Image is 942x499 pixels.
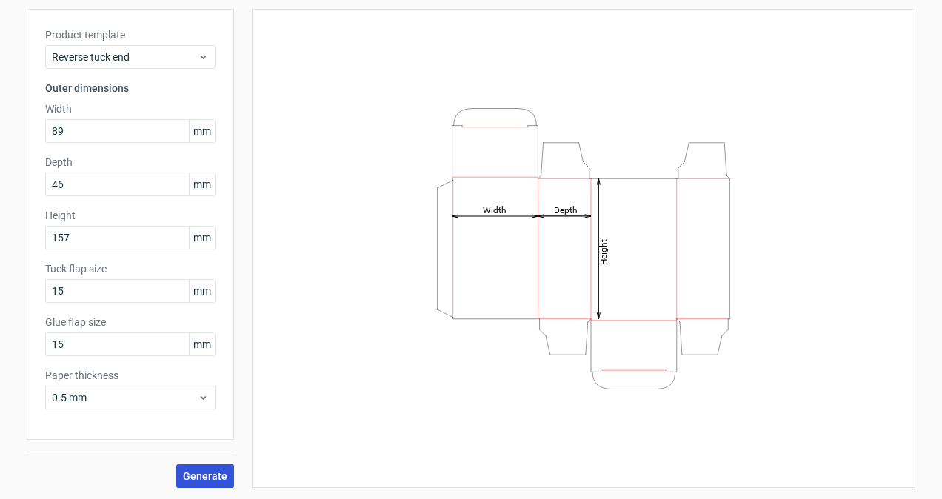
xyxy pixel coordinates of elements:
[52,390,198,405] span: 0.5 mm
[189,120,215,142] span: mm
[483,204,507,215] tspan: Width
[45,261,216,276] label: Tuck flap size
[598,238,609,264] tspan: Height
[52,50,198,64] span: Reverse tuck end
[189,173,215,195] span: mm
[45,101,216,116] label: Width
[554,204,578,215] tspan: Depth
[189,280,215,302] span: mm
[45,315,216,329] label: Glue flap size
[45,208,216,223] label: Height
[189,333,215,355] span: mm
[45,81,216,96] h3: Outer dimensions
[45,155,216,170] label: Depth
[45,368,216,383] label: Paper thickness
[183,471,227,481] span: Generate
[45,27,216,42] label: Product template
[176,464,234,488] button: Generate
[189,227,215,249] span: mm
